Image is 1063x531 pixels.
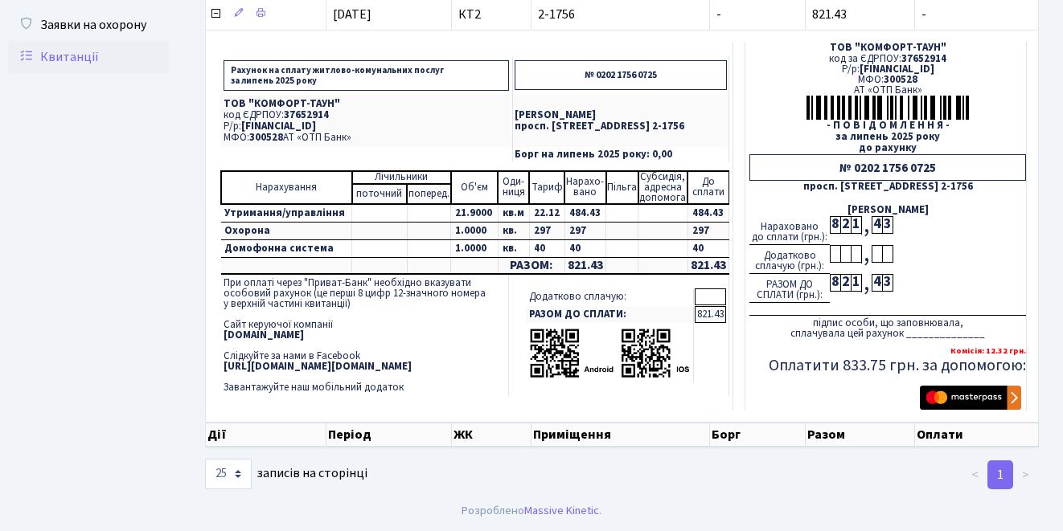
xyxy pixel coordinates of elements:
div: 2 [840,216,851,234]
span: - [921,8,1032,21]
span: 37652914 [901,51,946,66]
div: ТОВ "КОМФОРТ-ТАУН" [749,43,1026,53]
span: 300528 [249,130,283,145]
td: кв. [498,222,529,239]
a: Massive Kinetic [524,502,599,519]
td: Пільга [606,171,638,204]
div: до рахунку [749,143,1026,153]
div: 2 [840,274,851,292]
img: Masterpass [920,386,1021,410]
td: РАЗОМ ДО СПЛАТИ: [526,306,694,323]
div: АТ «ОТП Банк» [749,85,1026,96]
td: 821.43 [695,306,726,323]
span: [DATE] [333,6,371,23]
td: РАЗОМ: [498,257,564,274]
td: 821.43 [564,257,605,274]
td: 297 [564,222,605,239]
td: 484.43 [564,204,605,223]
td: кв.м [498,204,529,223]
b: Комісія: 12.32 грн. [950,345,1026,357]
span: 300528 [884,72,917,87]
div: підпис особи, що заповнювала, сплачувала цей рахунок ______________ [749,315,1026,339]
div: № 0202 1756 0725 [749,154,1026,181]
p: код ЄДРПОУ: [224,110,509,120]
div: , [861,274,872,292]
th: Борг [710,423,806,447]
label: записів на сторінці [205,459,367,489]
span: 2-1756 [538,8,703,21]
div: Додатково сплачую (грн.): [749,245,830,274]
div: РАЗОМ ДО СПЛАТИ (грн.): [749,274,830,303]
a: 1 [987,460,1013,489]
td: 297 [529,222,564,239]
td: Об'єм [451,171,498,204]
td: 40 [564,239,605,257]
div: Нараховано до сплати (грн.): [749,216,830,245]
div: МФО: [749,75,1026,85]
span: 821.43 [812,6,847,23]
td: Оди- ниця [498,171,529,204]
td: До cплати [687,171,729,204]
div: просп. [STREET_ADDRESS] 2-1756 [749,182,1026,192]
th: Приміщення [531,423,710,447]
td: Нарахування [221,171,352,204]
td: Додатково сплачую: [526,288,694,305]
p: просп. [STREET_ADDRESS] 2-1756 [515,121,727,132]
td: 40 [687,239,729,257]
div: 3 [882,216,893,234]
td: Утримання/управління [221,204,352,223]
b: [DOMAIN_NAME] [224,328,304,342]
td: Нарахо- вано [564,171,605,204]
div: за липень 2025 року [749,132,1026,142]
td: 1.0000 [451,222,498,239]
p: [PERSON_NAME] [515,110,727,120]
span: [FINANCIAL_ID] [241,119,316,133]
td: 21.9000 [451,204,498,223]
th: Разом [806,423,915,447]
td: 297 [687,222,729,239]
div: 4 [872,216,882,234]
span: [FINANCIAL_ID] [860,62,934,76]
div: 4 [872,274,882,292]
div: - П О В І Д О М Л Е Н Н Я - [749,120,1026,131]
select: записів на сторінці [205,459,252,489]
a: Заявки на охорону [8,9,169,41]
p: ТОВ "КОМФОРТ-ТАУН" [224,99,509,109]
img: apps-qrcodes.png [529,327,690,379]
th: Період [326,423,451,447]
div: 1 [851,216,861,234]
th: Оплати [915,423,1039,447]
td: Домофонна система [221,239,352,257]
div: 1 [851,274,861,292]
th: Дії [206,423,326,447]
span: 37652914 [284,108,329,122]
div: 3 [882,274,893,292]
td: Субсидія, адресна допомога [638,171,688,204]
p: МФО: АТ «ОТП Банк» [224,133,509,143]
td: Тариф [529,171,564,204]
p: Рахунок на сплату житлово-комунальних послуг за липень 2025 року [224,60,509,91]
td: кв. [498,239,529,257]
div: [PERSON_NAME] [749,205,1026,215]
td: 484.43 [687,204,729,223]
span: КТ2 [458,8,525,21]
td: 821.43 [687,257,729,274]
div: Р/р: [749,64,1026,75]
td: 40 [529,239,564,257]
p: Р/р: [224,121,509,132]
span: - [716,6,721,23]
td: Охорона [221,222,352,239]
div: код за ЄДРПОУ: [749,54,1026,64]
div: 8 [830,274,840,292]
a: Квитанції [8,41,169,73]
td: Лічильники [352,171,451,184]
td: 1.0000 [451,239,498,257]
b: [URL][DOMAIN_NAME][DOMAIN_NAME] [224,359,412,374]
td: При оплаті через "Приват-Банк" необхідно вказувати особовий рахунок (це перші 8 цифр 12-значного ... [220,275,508,396]
td: поточний [352,184,408,204]
div: Розроблено . [462,502,601,520]
div: , [861,216,872,235]
h5: Оплатити 833.75 грн. за допомогою: [749,356,1026,375]
td: поперед. [407,184,450,204]
p: Борг на липень 2025 року: 0,00 [515,149,727,160]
